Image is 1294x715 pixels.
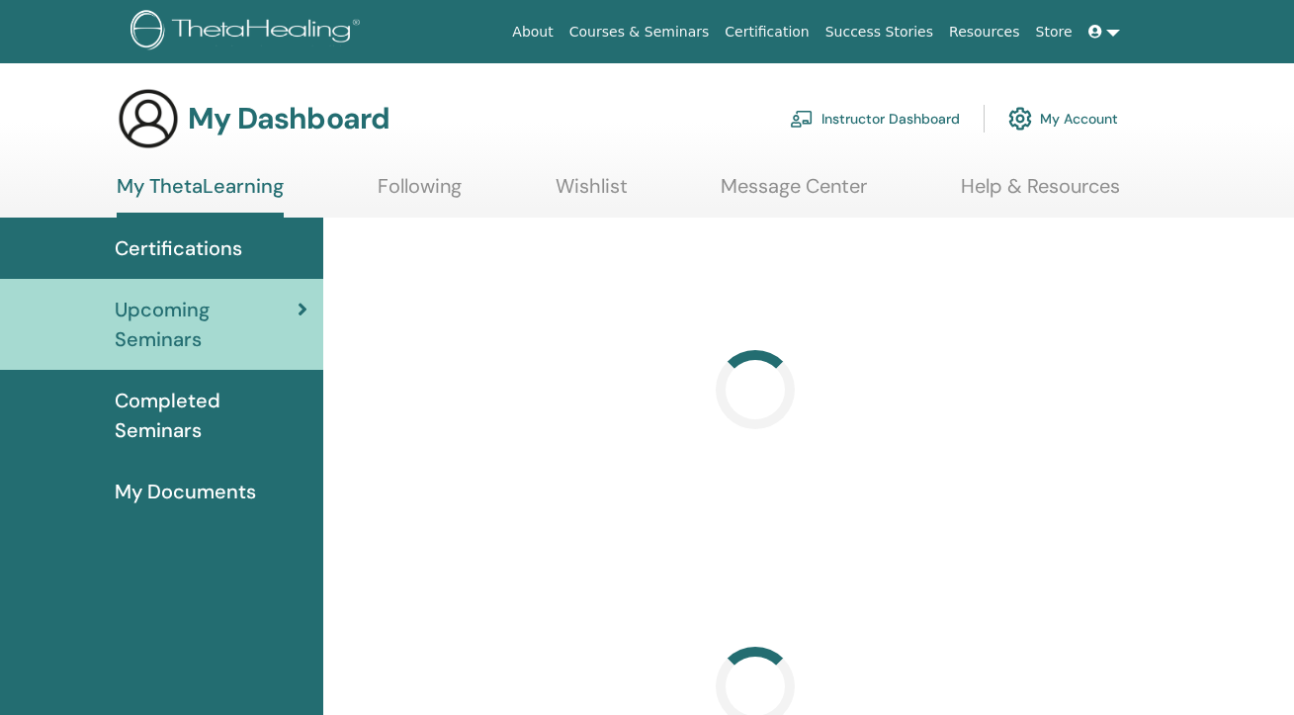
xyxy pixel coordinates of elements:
a: Certification [717,14,817,50]
a: Courses & Seminars [561,14,718,50]
a: Store [1028,14,1080,50]
span: Upcoming Seminars [115,295,298,354]
h3: My Dashboard [188,101,389,136]
img: generic-user-icon.jpg [117,87,180,150]
a: Following [378,174,462,213]
a: About [504,14,561,50]
img: chalkboard-teacher.svg [790,110,814,128]
a: Resources [941,14,1028,50]
a: My ThetaLearning [117,174,284,218]
a: Instructor Dashboard [790,97,960,140]
a: Help & Resources [961,174,1120,213]
img: cog.svg [1008,102,1032,135]
img: logo.png [130,10,367,54]
span: My Documents [115,477,256,506]
a: My Account [1008,97,1118,140]
span: Certifications [115,233,242,263]
a: Wishlist [556,174,628,213]
a: Message Center [721,174,867,213]
span: Completed Seminars [115,386,307,445]
a: Success Stories [818,14,941,50]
